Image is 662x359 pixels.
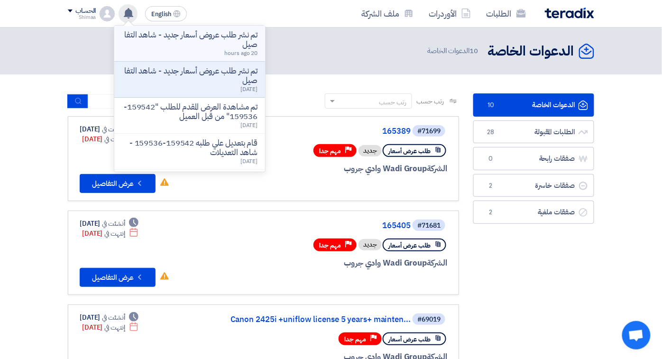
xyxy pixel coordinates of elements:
[104,229,125,239] span: إنتهت في
[225,49,258,57] span: 20 hours ago
[104,134,125,144] span: إنتهت في
[100,6,115,21] img: profile_test.png
[122,30,257,49] p: تم نشر طلب عروض أسعار جديد - شاهد التفاصيل
[344,335,366,344] span: مهم جدا
[219,163,447,175] div: Wadi Group وادي جروب
[545,8,594,18] img: Teradix logo
[417,222,441,229] div: #71681
[622,321,651,350] div: Open chat
[319,147,341,156] span: مهم جدا
[221,127,411,136] a: 165389
[485,128,496,137] span: 28
[485,154,496,164] span: 0
[80,174,156,193] button: عرض التفاصيل
[240,157,257,166] span: [DATE]
[427,257,447,269] span: الشركة
[428,46,480,56] span: الدعوات الخاصة
[219,257,447,269] div: Wadi Group وادي جروب
[82,134,138,144] div: [DATE]
[75,7,96,15] div: الحساب
[485,101,496,110] span: 10
[221,221,411,230] a: 165405
[427,163,447,175] span: الشركة
[379,97,407,107] div: رتب حسب
[221,315,411,324] a: Canon 2425i +uniflow license 5 years+ mainten...
[417,316,441,323] div: #69019
[68,15,96,20] div: Shimaa
[417,128,441,135] div: #71699
[485,208,496,217] span: 2
[122,138,257,157] p: قام بتعديل علي طلبه 159542-159536 - شاهد التعديلات
[473,174,594,197] a: صفقات خاسرة2
[82,322,138,332] div: [DATE]
[82,229,138,239] div: [DATE]
[421,2,478,25] a: الأوردرات
[80,219,138,229] div: [DATE]
[359,239,382,250] div: جديد
[240,85,257,93] span: [DATE]
[485,181,496,191] span: 2
[102,313,125,322] span: أنشئت في
[80,268,156,287] button: عرض التفاصيل
[122,66,257,85] p: تم نشر طلب عروض أسعار جديد - شاهد التفاصيل
[102,124,125,134] span: أنشئت في
[88,94,221,109] input: ابحث بعنوان أو رقم الطلب
[473,120,594,144] a: الطلبات المقبولة28
[478,2,533,25] a: الطلبات
[151,11,171,18] span: English
[80,313,138,322] div: [DATE]
[104,322,125,332] span: إنتهت في
[487,42,574,61] h2: الدعوات الخاصة
[80,124,138,134] div: [DATE]
[388,241,431,250] span: طلب عرض أسعار
[102,219,125,229] span: أنشئت في
[417,96,444,106] span: رتب حسب
[388,147,431,156] span: طلب عرض أسعار
[469,46,478,56] span: 10
[388,335,431,344] span: طلب عرض أسعار
[122,102,257,121] p: تم مشاهدة العرض المقدم للطلب "159542-159536" من قبل العميل
[354,2,421,25] a: ملف الشركة
[359,145,382,156] div: جديد
[319,241,341,250] span: مهم جدا
[473,147,594,170] a: صفقات رابحة0
[473,93,594,117] a: الدعوات الخاصة10
[145,6,187,21] button: English
[473,201,594,224] a: صفقات ملغية2
[240,121,257,129] span: [DATE]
